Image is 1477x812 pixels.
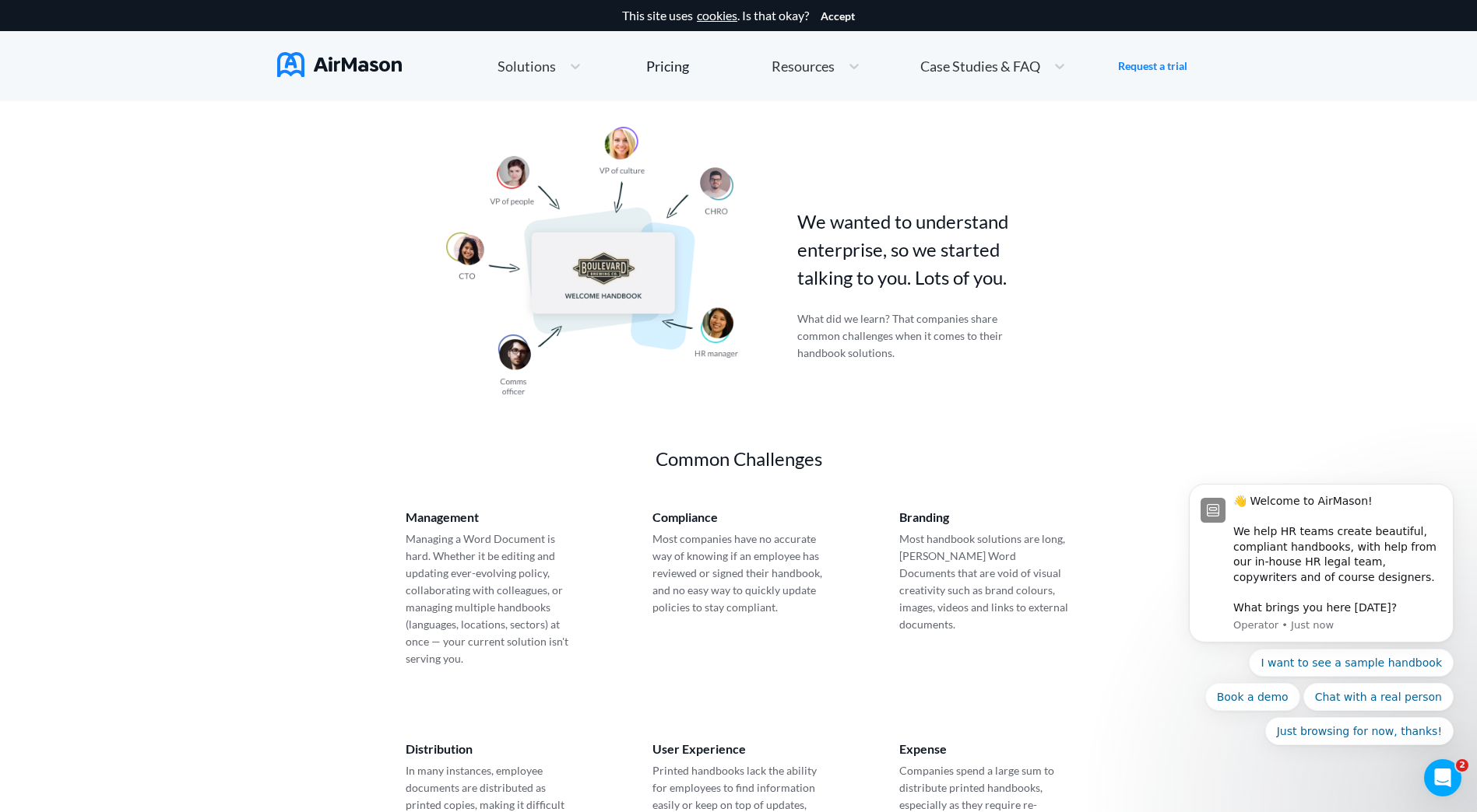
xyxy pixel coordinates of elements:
p: Most companies have no accurate way of knowing if an employee has reviewed or signed their handbo... [652,530,825,616]
div: User Experience [652,742,825,756]
a: Request a trial [1118,58,1187,74]
button: Accept cookies [821,10,855,23]
div: Compliance [652,510,825,524]
div: Branding [899,510,1072,524]
span: 2 [1456,759,1468,772]
p: Most handbook solutions are long, [PERSON_NAME] Word Documents that are void of visual creativity... [899,530,1072,633]
img: AirMason Logo [277,52,402,77]
span: Case Studies & FAQ [920,59,1040,73]
p: We wanted to understand enterprise, so we started talking to you. Lots of you. [797,208,1050,292]
span: Resources [772,59,835,73]
a: cookies [697,9,737,23]
p: Managing a Word Document is hard. Whether it be editing and updating ever-evolving policy, collab... [406,530,578,667]
div: Pricing [646,59,689,73]
span: Solutions [498,59,556,73]
div: Management [406,510,578,524]
iframe: Intercom notifications message [1166,364,1477,770]
div: Distribution [406,742,578,756]
div: Expense [899,742,1072,756]
iframe: Intercom live chat [1424,759,1461,796]
p: What did we learn? That companies share common challenges when it comes to their handbook solutions. [797,310,1012,362]
p: Common Challenges [505,445,972,473]
a: Pricing [646,52,689,80]
img: handbook intro [446,127,738,395]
